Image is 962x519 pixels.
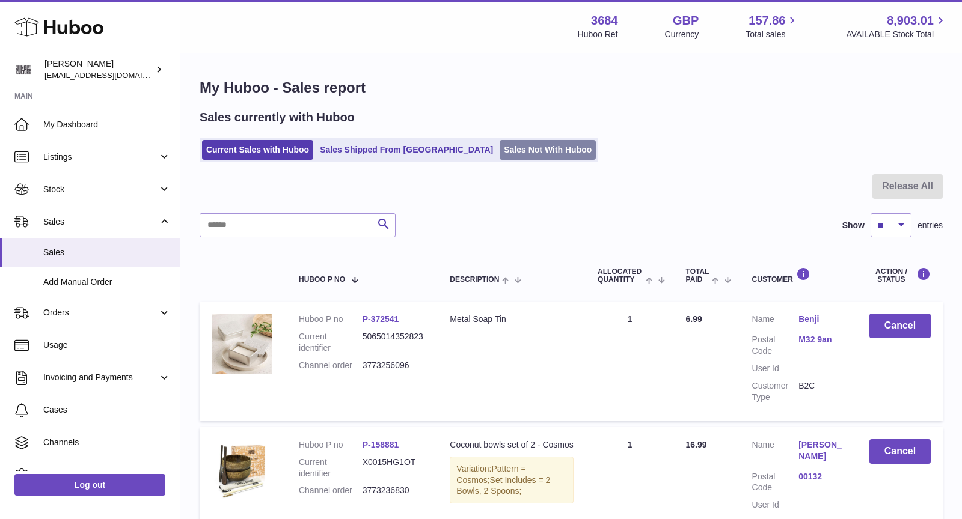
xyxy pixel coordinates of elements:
[44,58,153,81] div: [PERSON_NAME]
[43,437,171,448] span: Channels
[299,439,363,451] dt: Huboo P no
[752,314,799,328] dt: Name
[746,13,799,40] a: 157.86 Total sales
[746,29,799,40] span: Total sales
[202,140,313,160] a: Current Sales with Huboo
[43,216,158,228] span: Sales
[752,267,845,284] div: Customer
[14,474,165,496] a: Log out
[798,314,845,325] a: Benji
[200,78,943,97] h1: My Huboo - Sales report
[14,61,32,79] img: theinternationalventure@gmail.com
[363,440,399,449] a: P-158881
[212,439,272,499] img: 36841753444972.jpg
[842,220,865,231] label: Show
[586,302,673,420] td: 1
[456,464,525,485] span: Pattern = Cosmos;
[686,268,709,284] span: Total paid
[363,331,426,354] dd: 5065014352823
[752,439,799,465] dt: Name
[869,439,931,464] button: Cancel
[299,485,363,496] dt: Channel order
[299,276,345,284] span: Huboo P no
[43,276,171,288] span: Add Manual Order
[673,13,699,29] strong: GBP
[456,475,550,496] span: Set Includes = 2 Bowls, 2 Spoons;
[450,276,499,284] span: Description
[686,440,707,449] span: 16.99
[43,372,158,383] span: Invoicing and Payments
[798,334,845,345] a: M32 9an
[798,439,845,462] a: [PERSON_NAME]
[846,13,948,40] a: 8,903.01 AVAILABLE Stock Total
[363,360,426,371] dd: 3773256096
[363,314,399,324] a: P-372541
[363,457,426,479] dd: X0015HG1OT
[686,314,702,324] span: 6.99
[363,485,426,496] dd: 3773236830
[316,140,497,160] a: Sales Shipped From [GEOGRAPHIC_DATA]
[598,268,643,284] span: ALLOCATED Quantity
[798,471,845,482] a: 00132
[749,13,785,29] span: 157.86
[43,151,158,163] span: Listings
[591,13,618,29] strong: 3684
[43,404,171,416] span: Cases
[212,314,272,374] img: 36841753442420.jpg
[450,314,574,325] div: Metal Soap Tin
[752,471,799,494] dt: Postal Code
[665,29,699,40] div: Currency
[43,469,171,481] span: Settings
[299,360,363,371] dt: Channel order
[798,380,845,403] dd: B2C
[752,499,799,511] dt: User Id
[299,457,363,479] dt: Current identifier
[752,380,799,403] dt: Customer Type
[450,457,574,504] div: Variation:
[887,13,934,29] span: 8,903.01
[43,247,171,258] span: Sales
[752,363,799,374] dt: User Id
[43,184,158,195] span: Stock
[500,140,596,160] a: Sales Not With Huboo
[578,29,618,40] div: Huboo Ref
[869,314,931,338] button: Cancel
[200,109,355,126] h2: Sales currently with Huboo
[43,119,171,130] span: My Dashboard
[752,334,799,357] dt: Postal Code
[43,307,158,318] span: Orders
[44,70,177,80] span: [EMAIL_ADDRESS][DOMAIN_NAME]
[299,331,363,354] dt: Current identifier
[450,439,574,451] div: Coconut bowls set of 2 - Cosmos
[918,220,943,231] span: entries
[299,314,363,325] dt: Huboo P no
[43,339,171,351] span: Usage
[869,267,931,284] div: Action / Status
[846,29,948,40] span: AVAILABLE Stock Total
